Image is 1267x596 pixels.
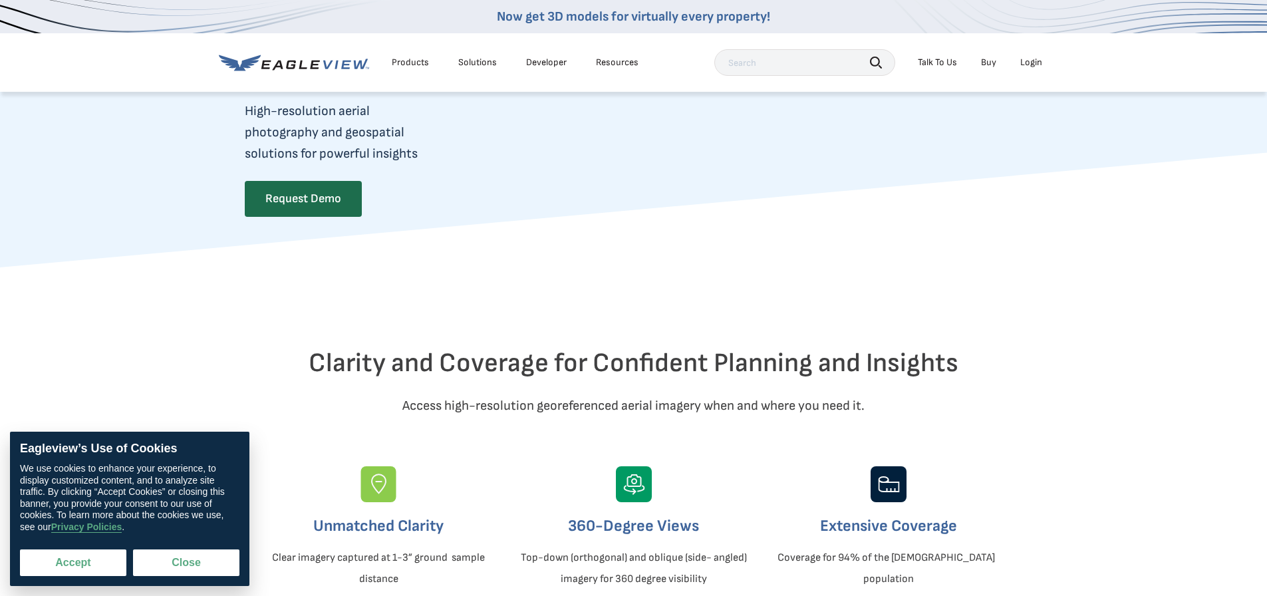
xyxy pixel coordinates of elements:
[133,549,239,576] button: Close
[245,100,536,164] p: High-resolution aerial photography and geospatial solutions for powerful insights
[714,49,895,76] input: Search
[981,57,996,69] a: Buy
[596,57,638,69] div: Resources
[458,57,497,69] div: Solutions
[245,395,1023,416] p: Access high-resolution georeferenced aerial imagery when and where you need it.
[497,9,770,25] a: Now get 3D models for virtually every property!
[51,521,122,533] a: Privacy Policies
[1020,57,1042,69] div: Login
[262,547,495,590] p: Clear imagery captured at 1-3” ground sample distance
[20,549,126,576] button: Accept
[245,181,362,217] a: Request Demo
[772,516,1005,537] h3: Extensive Coverage
[20,442,239,456] div: Eagleview’s Use of Cookies
[918,57,957,69] div: Talk To Us
[392,57,429,69] div: Products
[517,516,750,537] h3: 360-Degree Views
[245,347,1023,379] h2: Clarity and Coverage for Confident Planning and Insights
[262,516,495,537] h3: Unmatched Clarity
[20,463,239,533] div: We use cookies to enhance your experience, to display customized content, and to analyze site tra...
[772,547,1005,590] p: Coverage for 94% of the [DEMOGRAPHIC_DATA] population
[526,57,567,69] a: Developer
[517,547,750,590] p: Top-down (orthogonal) and oblique (side- angled) imagery for 360 degree visibility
